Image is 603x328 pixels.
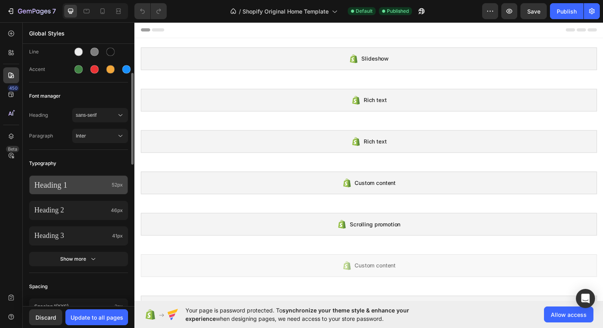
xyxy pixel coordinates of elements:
button: Allow access [544,306,593,322]
span: 2px [114,303,123,310]
span: Paragraph [29,132,72,139]
span: / [239,7,241,16]
span: sans-serif [76,112,116,119]
p: Spacing 1 [34,303,111,310]
span: Typography [29,159,56,168]
span: Spacing [29,282,47,291]
div: Update to all pages [71,313,123,322]
span: Rich text [234,117,258,127]
span: Custom content [225,159,267,169]
span: (xxs) [56,303,69,309]
span: Save [527,8,540,15]
button: Show more [29,252,128,266]
p: 7 [52,6,56,16]
span: synchronize your theme style & enhance your experience [185,307,409,322]
button: 7 [3,3,59,19]
span: Your page is password protected. To when designing pages, we need access to your store password. [185,306,440,323]
span: Heading [29,112,72,119]
p: Global Styles [29,29,128,37]
span: 41px [112,232,123,240]
span: Shopify Original Home Template [242,7,329,16]
div: 450 [8,85,19,91]
span: Published [387,8,409,15]
div: Accent [29,66,72,73]
span: Custom content [225,244,267,253]
p: Heading 1 [34,180,108,190]
p: Heading 2 [34,206,108,215]
button: Save [520,3,547,19]
button: Update to all pages [65,309,128,325]
button: sans-serif [72,108,128,122]
span: Allow access [551,310,587,319]
p: Heading 3 [34,231,109,240]
div: Beta [6,146,19,152]
button: Publish [550,3,583,19]
span: Slideshow [232,33,260,42]
span: Rich text [234,75,258,84]
div: Discard [35,313,56,322]
div: Line [29,48,72,55]
div: Show more [60,255,97,263]
iframe: Design area [134,22,603,301]
div: Publish [557,7,577,16]
span: Inter [76,132,116,139]
div: Open Intercom Messenger [576,289,595,308]
button: Inter [72,129,128,143]
div: Undo/Redo [134,3,167,19]
span: Default [356,8,372,15]
span: Font manager [29,91,61,101]
span: 46px [111,207,123,214]
button: Discard [29,309,62,325]
span: 52px [112,181,123,189]
span: Scrolling promotion [220,202,272,211]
